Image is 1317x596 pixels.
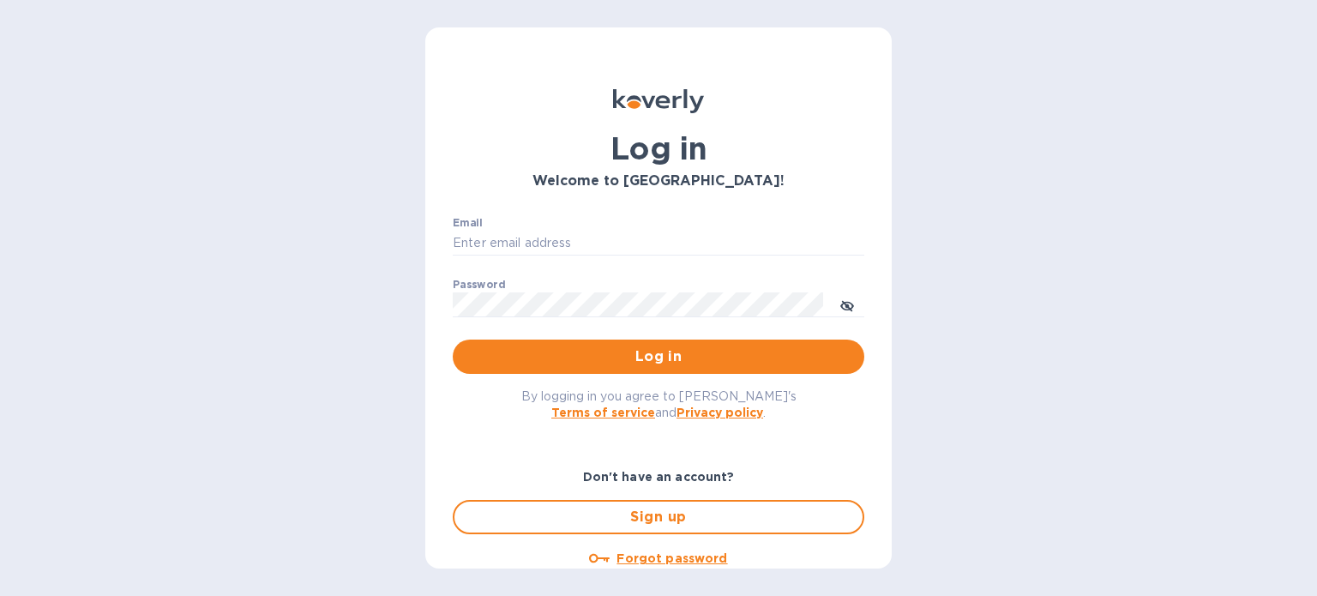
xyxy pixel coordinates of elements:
[677,406,763,419] a: Privacy policy
[616,551,727,565] u: Forgot password
[453,280,505,290] label: Password
[453,500,864,534] button: Sign up
[453,231,864,256] input: Enter email address
[453,340,864,374] button: Log in
[521,389,797,419] span: By logging in you agree to [PERSON_NAME]'s and .
[583,470,735,484] b: Don't have an account?
[453,130,864,166] h1: Log in
[453,218,483,228] label: Email
[551,406,655,419] a: Terms of service
[468,507,849,527] span: Sign up
[613,89,704,113] img: Koverly
[466,346,851,367] span: Log in
[453,173,864,190] h3: Welcome to [GEOGRAPHIC_DATA]!
[830,287,864,322] button: toggle password visibility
